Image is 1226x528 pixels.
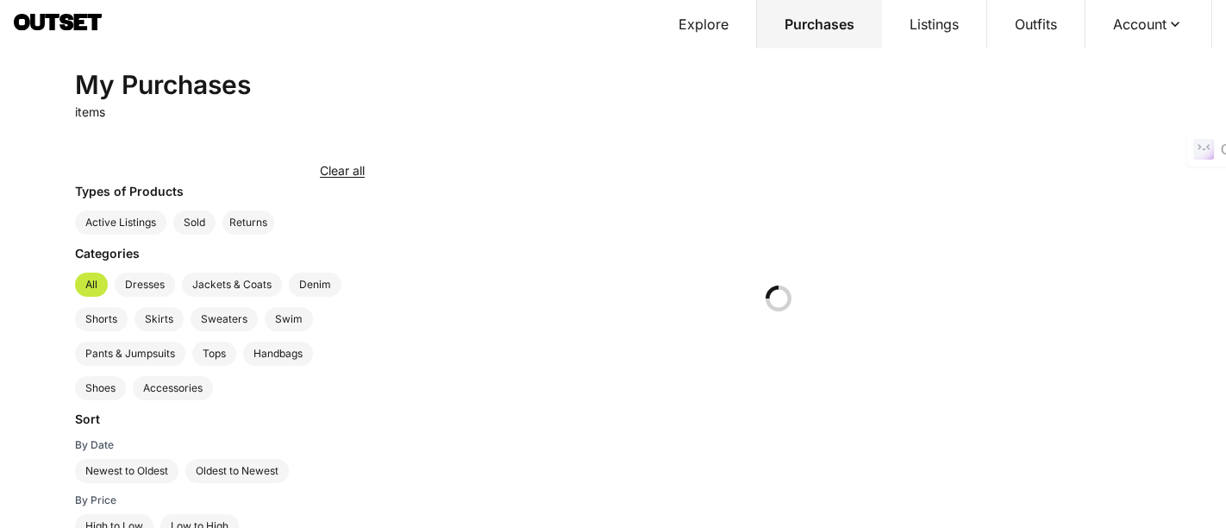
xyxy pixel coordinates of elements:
[320,162,365,179] button: Clear all
[182,273,282,297] label: Jackets & Coats
[75,342,185,366] label: Pants & Jumpsuits
[134,307,184,331] label: Skirts
[243,342,313,366] label: Handbags
[192,342,236,366] label: Tops
[173,211,216,235] label: Sold
[75,211,166,235] label: Active Listings
[75,273,108,297] label: All
[185,459,289,483] label: Oldest to Newest
[115,273,175,297] label: Dresses
[75,307,128,331] label: Shorts
[75,104,105,121] p: items
[191,307,258,331] label: Sweaters
[75,183,365,204] div: Types of Products
[75,245,365,266] div: Categories
[75,493,365,507] div: By Price
[75,69,251,100] div: My Purchases
[75,376,126,400] label: Shoes
[75,411,365,431] div: Sort
[75,438,365,452] div: By Date
[222,211,274,235] button: Returns
[265,307,313,331] label: Swim
[289,273,341,297] label: Denim
[75,459,178,483] label: Newest to Oldest
[133,376,213,400] label: Accessories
